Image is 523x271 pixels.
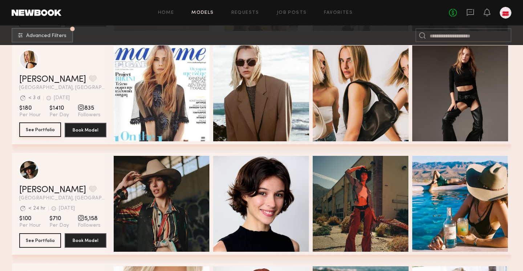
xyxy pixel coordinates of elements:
[19,222,41,229] span: Per Hour
[65,233,106,248] button: Book Model
[19,105,41,112] span: $180
[19,186,86,194] a: [PERSON_NAME]
[78,215,101,222] span: 5,158
[78,105,101,112] span: 835
[28,96,40,101] div: < 3 d
[28,206,45,211] div: < 24 hr
[49,105,69,112] span: $1410
[19,196,106,201] span: [GEOGRAPHIC_DATA], [GEOGRAPHIC_DATA]
[26,33,66,39] span: Advanced Filters
[78,112,101,118] span: Followers
[12,28,73,43] button: Advanced Filters
[19,85,106,90] span: [GEOGRAPHIC_DATA], [GEOGRAPHIC_DATA]
[19,112,41,118] span: Per Hour
[65,123,106,137] button: Book Model
[277,11,307,15] a: Job Posts
[231,11,259,15] a: Requests
[54,96,70,101] div: [DATE]
[19,122,61,137] button: See Portfolio
[324,11,353,15] a: Favorites
[49,222,69,229] span: Per Day
[19,123,61,137] a: See Portfolio
[19,215,41,222] span: $100
[158,11,174,15] a: Home
[49,112,69,118] span: Per Day
[59,206,75,211] div: [DATE]
[191,11,214,15] a: Models
[19,233,61,248] button: See Portfolio
[78,222,101,229] span: Followers
[49,215,69,222] span: $710
[19,75,86,84] a: [PERSON_NAME]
